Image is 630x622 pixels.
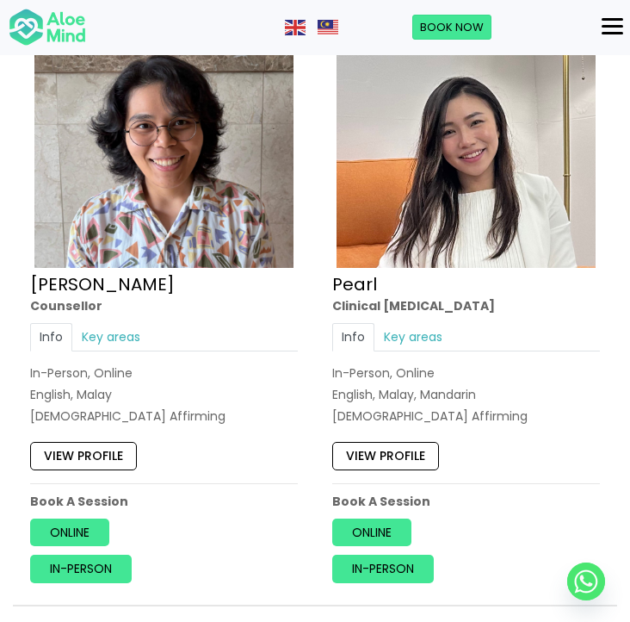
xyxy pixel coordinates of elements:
[30,519,109,546] a: Online
[332,443,439,470] a: View profile
[30,297,298,314] div: Counsellor
[332,493,600,510] p: Book A Session
[332,364,600,382] div: In-Person, Online
[332,556,434,583] a: In-person
[318,20,338,35] img: ms
[30,272,175,296] a: [PERSON_NAME]
[337,9,596,268] img: Pearl photo
[374,324,452,351] a: Key areas
[332,324,374,351] a: Info
[72,324,150,351] a: Key areas
[420,19,484,35] span: Book Now
[332,408,600,426] div: [DEMOGRAPHIC_DATA] Affirming
[30,386,298,403] p: English, Malay
[30,443,137,470] a: View profile
[30,493,298,510] p: Book A Session
[567,563,605,600] a: Whatsapp
[30,408,298,426] div: [DEMOGRAPHIC_DATA] Affirming
[332,272,377,296] a: Pearl
[9,8,86,47] img: Aloe mind Logo
[332,386,600,403] p: English, Malay, Mandarin
[412,15,491,40] a: Book Now
[30,556,132,583] a: In-person
[285,18,307,35] a: English
[30,324,72,351] a: Info
[332,297,600,314] div: Clinical [MEDICAL_DATA]
[595,12,630,41] button: Menu
[332,519,411,546] a: Online
[285,20,306,35] img: en
[30,364,298,382] div: In-Person, Online
[318,18,340,35] a: Malay
[34,9,293,268] img: zafeera counsellor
